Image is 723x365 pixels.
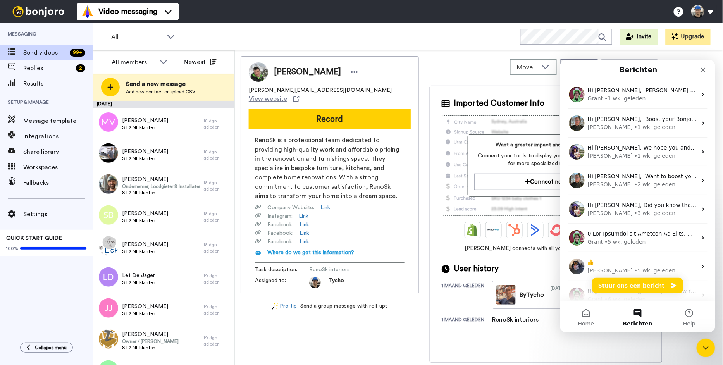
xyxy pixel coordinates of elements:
div: • 5 wk. geleden [45,178,86,186]
div: By Tycho [520,290,544,300]
div: • 2 wk. geleden [74,121,115,129]
span: Move [517,63,538,72]
span: Fallbacks [23,178,93,188]
div: 18 dgn geleden [203,118,231,130]
span: Tycho [329,277,344,288]
span: Assigned to: [255,277,309,288]
span: RenoSk interiors [309,266,383,274]
img: Profile image for Grant [9,170,24,186]
div: 18 dgn geleden [203,149,231,161]
img: 8e1b559c-4595-4d3a-a93d-8f646da4a93f.png [99,236,118,256]
button: Record [249,109,411,129]
button: Upgrade [666,29,711,45]
img: ld.png [99,267,118,287]
img: ConvertKit [550,224,563,236]
span: ST2 NL klanten [122,344,179,351]
button: Invite [620,29,658,45]
div: All members [112,58,156,67]
span: ST2 NL klanten [122,217,168,224]
iframe: Intercom live chat [697,339,715,357]
span: [PERSON_NAME] [122,117,168,124]
img: 3fd340ca-da66-4a4d-a5d2-0884f90cdf19.jpg [99,174,118,194]
span: [PERSON_NAME] [122,241,168,248]
span: Task description : [255,266,309,274]
span: Imported Customer Info [454,98,544,109]
div: [PERSON_NAME] [28,207,72,215]
span: [PERSON_NAME] [122,303,168,310]
a: Link [300,238,309,246]
span: Home [18,261,34,267]
div: [PERSON_NAME] [28,150,72,158]
div: • 1 wk. geleden [74,92,115,100]
span: Owner / [PERSON_NAME] [122,338,179,344]
span: Want a greater impact and engagement? [474,141,617,149]
span: [PERSON_NAME] [122,148,168,155]
span: Berichten [63,261,92,267]
span: Send a new message [126,79,195,89]
span: Company Website : [267,204,314,212]
div: RenoSk interiors [492,315,539,324]
div: [PERSON_NAME] [28,121,72,129]
div: 18 dgn geleden [203,211,231,223]
span: Facebook : [267,221,293,229]
div: [DATE] [551,285,566,305]
img: ActiveCampaign [529,224,542,236]
span: Lef De Jager [122,272,155,279]
img: 2a64168a-1e4a-4a7d-acdb-b85f2789430f.jpg [99,143,118,163]
div: 2 [76,64,85,72]
img: jj.png [99,298,118,318]
span: Where do we get this information? [267,250,354,255]
button: Connect now [474,174,617,190]
button: Help [103,242,155,273]
a: Link [300,221,309,229]
div: 1 maand geleden [442,282,492,309]
div: - Send a group message with roll-ups [241,302,419,310]
img: Profile image for Johann [9,199,24,215]
span: QUICK START GUIDE [6,236,62,241]
span: ST2 NL klanten [122,279,155,286]
span: Connect your tools to display your own customer data for more specialized messages [474,152,617,167]
a: Link [320,204,330,212]
div: [PERSON_NAME] [28,92,72,100]
div: Grant [28,236,43,244]
span: Facebook : [267,238,293,246]
a: ByTycho[DATE] [492,281,570,309]
img: Profile image for Grant [9,228,24,243]
img: sb.png [99,205,118,225]
img: magic-wand.svg [272,302,279,310]
div: • 3 wk. geleden [74,150,115,158]
button: Dismiss [561,59,598,75]
a: Link [299,212,308,220]
span: ST2 NL klanten [122,248,168,255]
span: Workspaces [23,163,93,172]
img: ca266957-809d-459e-92e8-bfda5e092c68.png [99,329,118,349]
span: Message template [23,116,93,126]
img: 34d96b7b-0c08-44be-96f5-aaeab419dacb-1756449001.jpg [309,277,321,288]
img: Profile image for Amy [9,142,24,157]
a: Link [300,229,309,237]
img: Shopify [467,224,479,236]
div: [PERSON_NAME] [28,64,72,72]
div: 19 dgn geleden [203,335,231,347]
span: Facebook : [267,229,293,237]
div: • 1 wk. geleden [74,64,115,72]
span: ST2 NL klanten [122,155,168,162]
span: RenoSk is a professional team dedicated to providing high-quality work and affordable pricing in ... [255,136,405,201]
button: Newest [178,54,222,70]
a: View website [249,94,300,103]
span: Add new contact or upload CSV [126,89,195,95]
span: ST2 NL klanten [122,310,168,317]
span: View website [249,94,287,103]
button: Berichten [52,242,103,273]
span: Share library [23,147,93,157]
span: 👍 [28,200,34,206]
span: ST2 NL klanten [122,124,168,131]
div: 99 + [70,49,85,57]
div: 19 dgn geleden [203,304,231,316]
span: Settings [23,210,93,219]
img: Hubspot [508,224,521,236]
